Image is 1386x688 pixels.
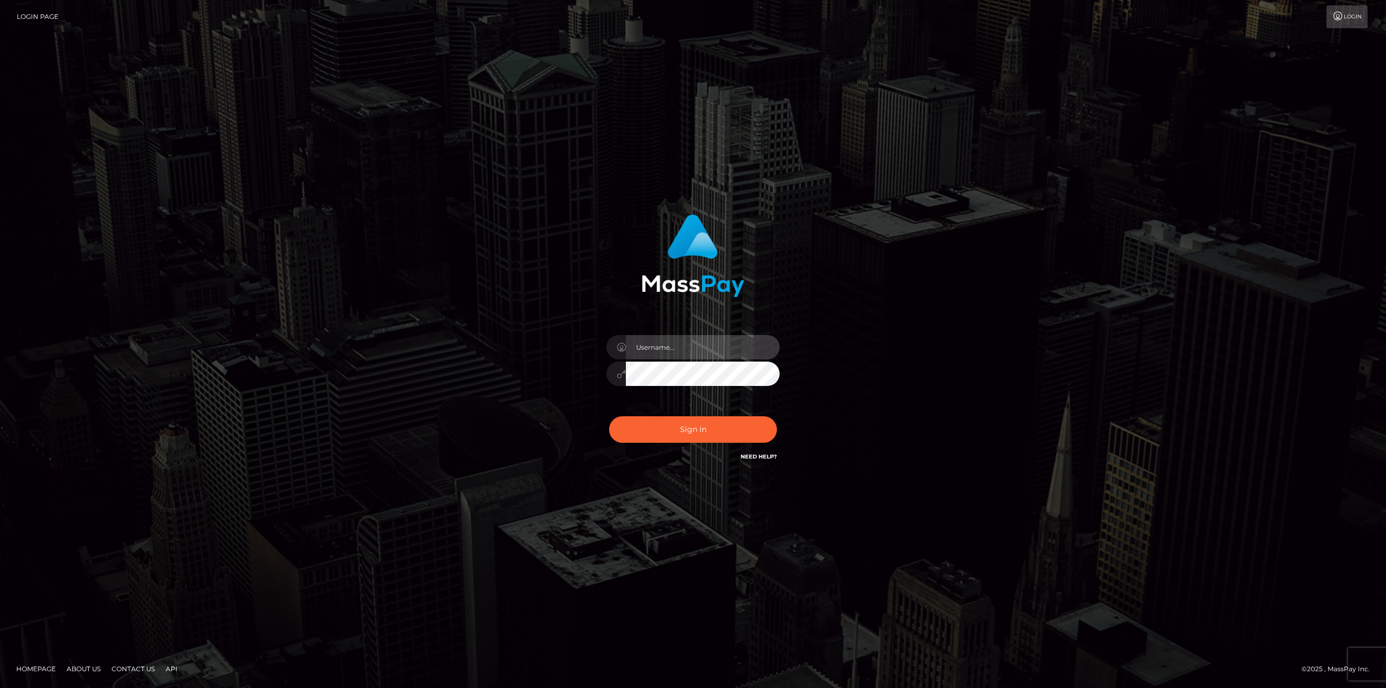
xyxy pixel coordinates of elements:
[12,660,60,677] a: Homepage
[17,5,58,28] a: Login Page
[1326,5,1368,28] a: Login
[107,660,159,677] a: Contact Us
[161,660,182,677] a: API
[62,660,105,677] a: About Us
[609,416,777,443] button: Sign in
[626,335,780,359] input: Username...
[741,453,777,460] a: Need Help?
[642,214,744,297] img: MassPay Login
[1302,663,1378,675] div: © 2025 , MassPay Inc.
